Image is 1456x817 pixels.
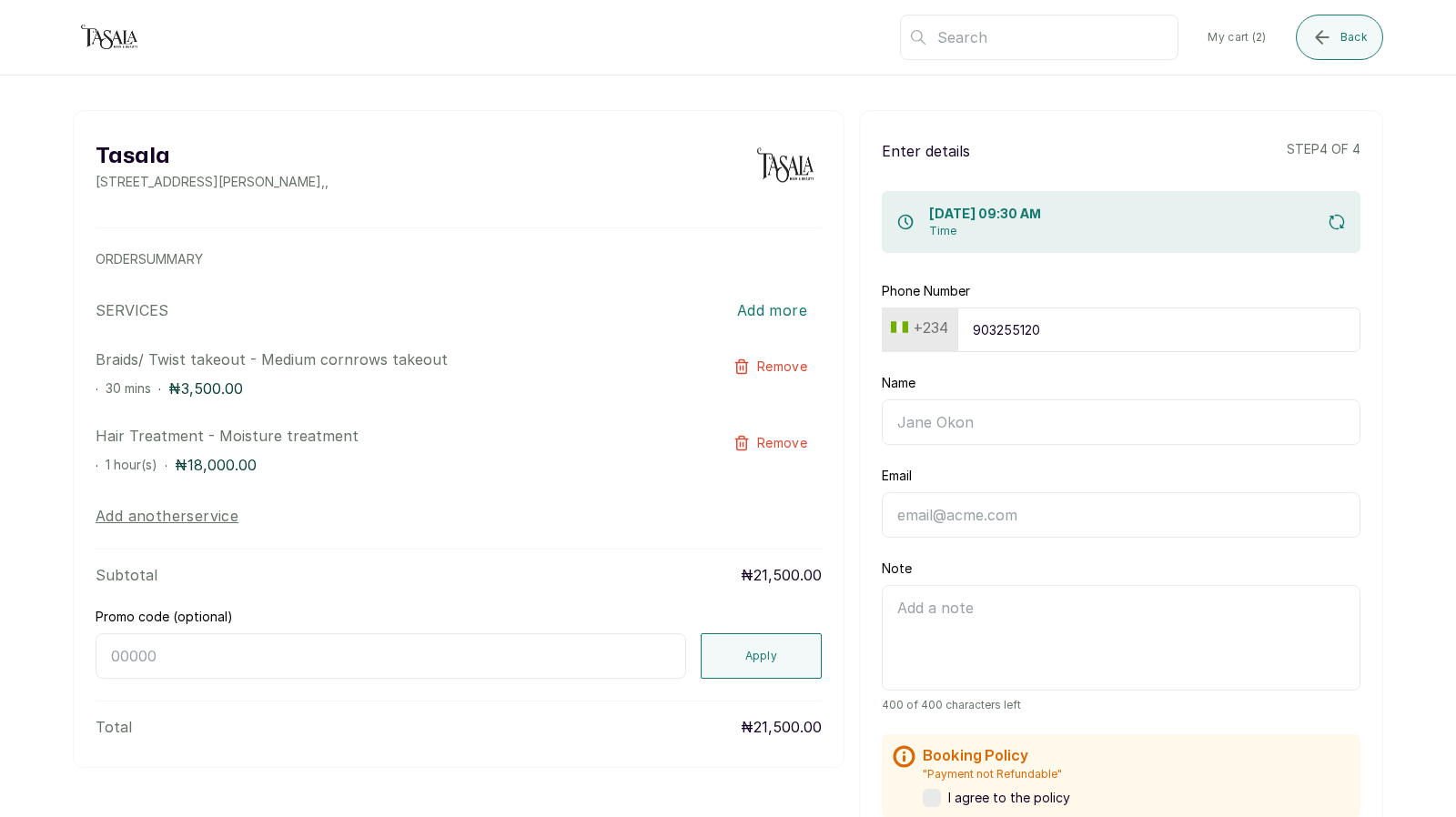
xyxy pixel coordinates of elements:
[884,313,955,342] button: +234
[1296,15,1383,60] button: Back
[929,206,1041,224] h1: [DATE] 09:30 AM
[882,374,915,392] label: Name
[900,15,1178,60] input: Search
[957,308,1360,352] input: 9151930463
[96,140,329,173] h2: Tasala
[96,173,329,191] p: [STREET_ADDRESS][PERSON_NAME] , ,
[923,745,1070,767] h2: Booking Policy
[882,492,1360,538] input: email@acme.com
[96,505,238,527] button: Add anotherservice
[701,633,823,679] button: Apply
[96,299,168,321] p: SERVICES
[96,608,233,626] label: Promo code (optional)
[1193,15,1280,60] button: My cart (2)
[923,767,1070,782] p: "Payment not Refundable"
[741,564,822,586] p: ₦21,500.00
[882,698,1360,712] span: 400 of 400 characters left
[168,378,243,399] p: ₦3,500.00
[757,434,807,452] span: Remove
[96,250,822,268] p: ORDER SUMMARY
[175,454,257,476] p: ₦18,000.00
[106,457,157,472] span: 1 hour(s)
[929,224,1041,238] p: Time
[106,380,151,396] span: 30 mins
[96,633,686,679] input: 00000
[948,789,1070,807] span: I agree to the policy
[96,425,676,447] p: Hair Treatment - Moisture treatment
[749,140,822,191] img: business logo
[96,378,676,399] div: · ·
[719,348,822,385] button: Remove
[723,290,822,330] button: Add more
[96,564,157,586] p: Subtotal
[96,348,676,370] p: Braids/ Twist takeout - Medium cornrows takeout
[882,399,1360,445] input: Jane Okon
[96,716,132,738] p: Total
[73,19,146,55] img: business logo
[757,358,807,376] span: Remove
[719,425,822,461] button: Remove
[741,716,822,738] p: ₦21,500.00
[882,282,970,300] label: Phone Number
[1287,140,1360,162] p: step 4 of 4
[96,454,676,476] div: · ·
[882,560,912,578] label: Note
[882,140,970,162] p: Enter details
[1340,30,1368,45] span: Back
[882,467,912,485] label: Email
